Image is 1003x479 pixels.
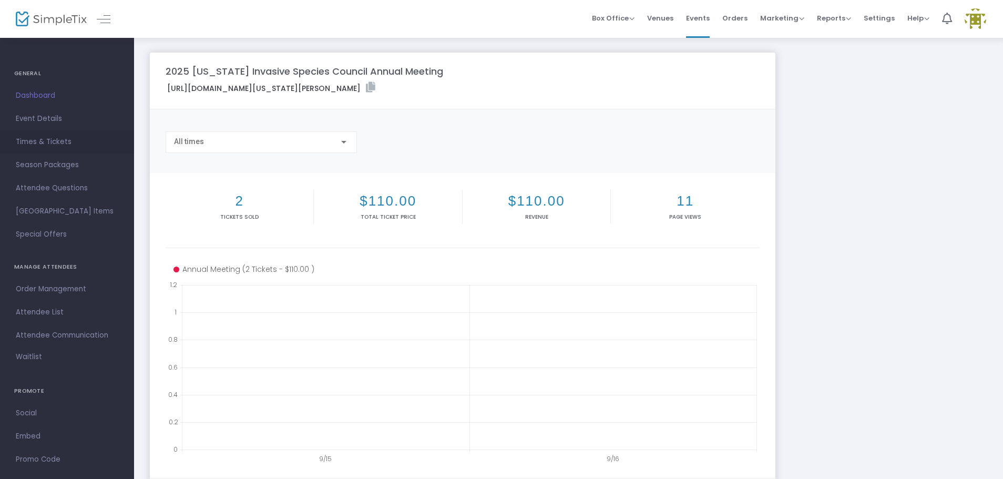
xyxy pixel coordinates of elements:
span: Special Offers [16,228,118,241]
span: Settings [864,5,895,32]
text: 0 [173,445,178,454]
h2: $110.00 [465,193,608,209]
span: Event Details [16,112,118,126]
m-panel-title: 2025 [US_STATE] Invasive Species Council Annual Meeting [166,64,443,78]
span: Season Packages [16,158,118,172]
span: Social [16,406,118,420]
h4: GENERAL [14,63,120,84]
span: Waitlist [16,352,42,362]
text: 0.4 [168,390,178,399]
p: Revenue [465,213,608,221]
span: Attendee List [16,305,118,319]
p: Page Views [613,213,757,221]
span: Marketing [760,13,804,23]
span: Help [907,13,929,23]
text: 1.2 [170,280,177,289]
span: [GEOGRAPHIC_DATA] Items [16,205,118,218]
h4: MANAGE ATTENDEES [14,257,120,278]
h2: 2 [168,193,311,209]
h2: 11 [613,193,757,209]
span: Orders [722,5,748,32]
text: 0.2 [169,417,178,426]
text: 9/15 [319,454,332,463]
span: Attendee Communication [16,329,118,342]
label: [URL][DOMAIN_NAME][US_STATE][PERSON_NAME] [167,82,375,94]
span: Dashboard [16,89,118,103]
span: Venues [647,5,673,32]
h4: PROMOTE [14,381,120,402]
span: Promo Code [16,453,118,466]
span: Reports [817,13,851,23]
text: 0.8 [168,335,178,344]
text: 0.6 [168,362,178,371]
h2: $110.00 [316,193,459,209]
span: Attendee Questions [16,181,118,195]
span: Order Management [16,282,118,296]
text: 9/16 [607,454,619,463]
p: Tickets sold [168,213,311,221]
text: 1 [175,308,177,317]
span: Embed [16,430,118,443]
span: Box Office [592,13,634,23]
p: Total Ticket Price [316,213,459,221]
span: All times [174,137,204,146]
span: Times & Tickets [16,135,118,149]
span: Events [686,5,710,32]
